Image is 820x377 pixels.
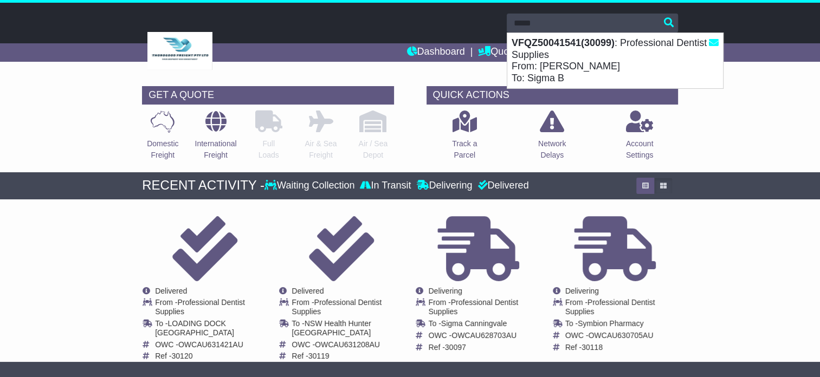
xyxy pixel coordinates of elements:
[565,298,655,316] span: Professional Dentist Supplies
[625,110,654,167] a: AccountSettings
[582,343,603,352] span: 30118
[565,298,677,319] td: From -
[445,343,466,352] span: 30097
[315,340,380,349] span: OWCAU631208AU
[155,340,267,352] td: OWC -
[428,298,518,316] span: Professional Dentist Supplies
[195,138,236,161] p: International Freight
[308,352,330,360] span: 30119
[428,298,540,319] td: From -
[155,352,267,361] td: Ref -
[358,138,388,161] p: Air / Sea Depot
[451,331,516,340] span: OWCAU628703AU
[428,319,540,331] td: To -
[565,331,677,343] td: OWC -
[478,43,542,62] a: Quote/Book
[406,43,464,62] a: Dashboard
[172,352,193,360] span: 30120
[538,110,566,167] a: NetworkDelays
[292,319,404,340] td: To -
[178,340,243,349] span: OWCAU631421AU
[512,37,615,48] strong: VFQZ50041541(30099)
[428,343,540,352] td: Ref -
[626,138,654,161] p: Account Settings
[441,319,507,328] span: Sigma Canningvale
[428,287,462,295] span: Delivering
[452,138,477,161] p: Track a Parcel
[428,331,540,343] td: OWC -
[146,110,179,167] a: DomesticFreight
[292,298,404,319] td: From -
[357,180,414,192] div: In Transit
[451,110,477,167] a: Track aParcel
[155,298,245,316] span: Professional Dentist Supplies
[155,319,267,340] td: To -
[194,110,237,167] a: InternationalFreight
[578,319,643,328] span: Symbion Pharmacy
[142,178,264,193] div: RECENT ACTIVITY -
[292,352,404,361] td: Ref -
[147,138,178,161] p: Domestic Freight
[292,287,324,295] span: Delivered
[565,287,599,295] span: Delivering
[142,86,393,105] div: GET A QUOTE
[292,298,382,316] span: Professional Dentist Supplies
[588,331,653,340] span: OWCAU630705AU
[292,340,404,352] td: OWC -
[305,138,337,161] p: Air & Sea Freight
[155,287,187,295] span: Delivered
[427,86,678,105] div: QUICK ACTIONS
[538,138,566,161] p: Network Delays
[475,180,528,192] div: Delivered
[507,33,723,88] div: : Professional Dentist Supplies From: [PERSON_NAME] To: Sigma B
[292,319,371,337] span: NSW Health Hunter [GEOGRAPHIC_DATA]
[155,319,234,337] span: LOADING DOCK [GEOGRAPHIC_DATA]
[565,319,677,331] td: To -
[255,138,282,161] p: Full Loads
[264,180,357,192] div: Waiting Collection
[414,180,475,192] div: Delivering
[565,343,677,352] td: Ref -
[155,298,267,319] td: From -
